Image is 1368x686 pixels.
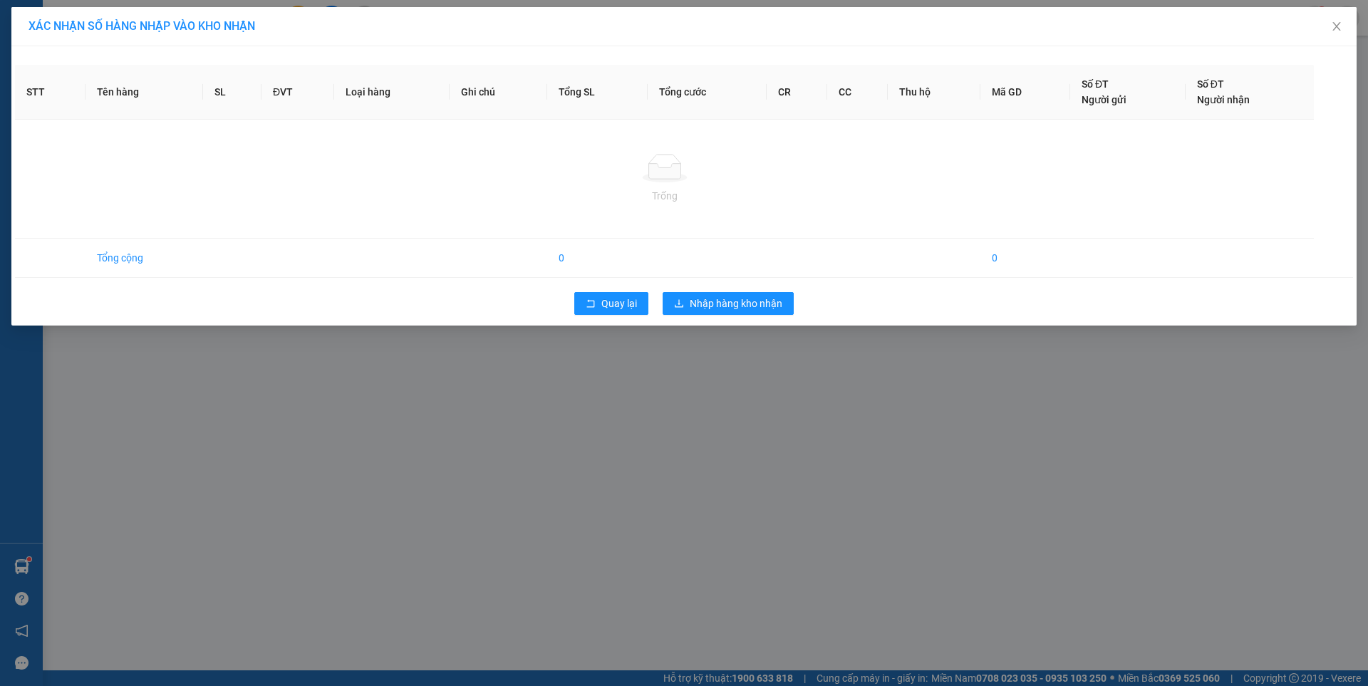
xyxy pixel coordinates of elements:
span: Người gửi [1082,94,1126,105]
span: download [674,298,684,310]
button: downloadNhập hàng kho nhận [663,292,794,315]
span: environment [7,79,17,89]
td: 0 [980,239,1070,278]
span: Số ĐT [1197,78,1224,90]
th: Loại hàng [334,65,450,120]
span: Người nhận [1197,94,1250,105]
b: QL51, PPhước Trung, TPBà Rịa [7,78,83,105]
span: environment [98,79,108,89]
th: Tên hàng [85,65,203,120]
th: Thu hộ [888,65,980,120]
button: rollbackQuay lại [574,292,648,315]
th: Tổng SL [547,65,648,120]
span: Quay lại [601,296,637,311]
th: ĐVT [261,65,334,120]
li: Hoa Mai [7,7,207,34]
span: Số ĐT [1082,78,1109,90]
li: VP Hàng Bà Rịa [7,61,98,76]
button: Close [1317,7,1357,47]
div: Trống [26,188,1302,204]
th: CR [767,65,827,120]
th: CC [827,65,888,120]
td: Tổng cộng [85,239,203,278]
td: 0 [547,239,648,278]
th: Tổng cước [648,65,767,120]
img: logo.jpg [7,7,57,57]
b: [STREET_ADDRESS][PERSON_NAME] [98,94,190,121]
span: XÁC NHẬN SỐ HÀNG NHẬP VÀO KHO NHẬN [28,19,255,33]
th: Mã GD [980,65,1070,120]
span: rollback [586,298,596,310]
th: STT [15,65,85,120]
li: VP An Đông [98,61,190,76]
span: close [1331,21,1342,32]
span: Nhập hàng kho nhận [690,296,782,311]
th: SL [203,65,261,120]
th: Ghi chú [450,65,546,120]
